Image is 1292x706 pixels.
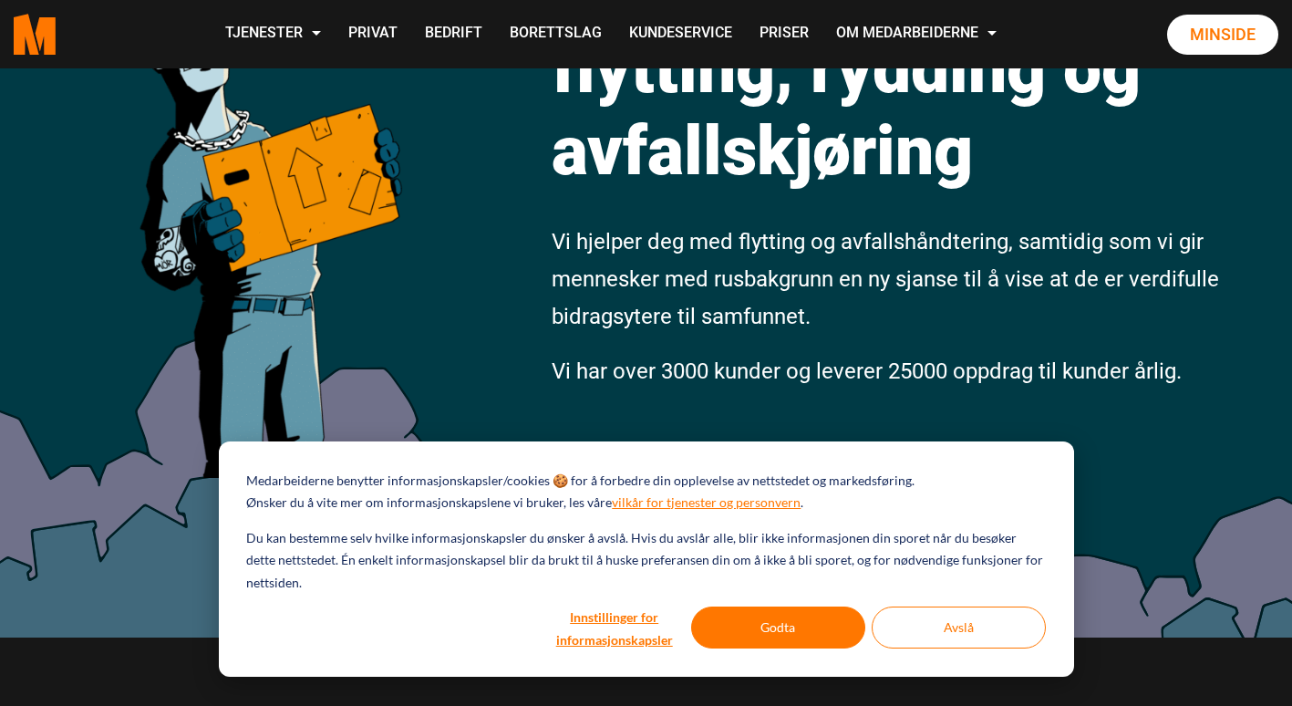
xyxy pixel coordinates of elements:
a: Minside [1167,15,1278,55]
button: Innstillinger for informasjonskapsler [544,607,685,649]
button: Avslå [872,607,1046,649]
span: Vi hjelper deg med flytting og avfallshåndtering, samtidig som vi gir mennesker med rusbakgrunn e... [552,229,1219,329]
button: Godta [691,607,865,649]
a: Bedrift [411,2,496,67]
a: vilkår for tjenester og personvern [612,492,801,514]
p: Du kan bestemme selv hvilke informasjonskapsler du ønsker å avslå. Hvis du avslår alle, blir ikke... [246,527,1045,595]
a: Tjenester [212,2,335,67]
a: Priser [746,2,822,67]
p: Medarbeiderne benytter informasjonskapsler/cookies 🍪 for å forbedre din opplevelse av nettstedet ... [246,470,915,493]
a: Privat [335,2,411,67]
a: Borettslag [496,2,615,67]
a: Kundeservice [615,2,746,67]
p: Ønsker du å vite mer om informasjonskapslene vi bruker, les våre . [246,492,803,514]
div: Cookie banner [219,441,1074,677]
a: Om Medarbeiderne [822,2,1010,67]
span: Vi har over 3000 kunder og leverer 25000 oppdrag til kunder årlig. [552,358,1182,384]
